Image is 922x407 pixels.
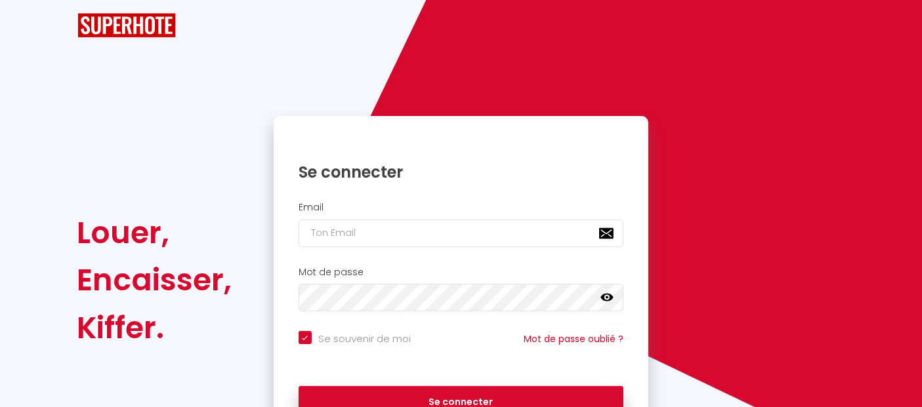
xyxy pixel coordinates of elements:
div: Kiffer. [77,304,232,351]
div: Louer, [77,209,232,256]
h2: Email [299,202,624,213]
input: Ton Email [299,220,624,247]
h2: Mot de passe [299,267,624,278]
img: SuperHote logo [77,13,176,37]
div: Encaisser, [77,256,232,303]
a: Mot de passe oublié ? [524,332,623,345]
h1: Se connecter [299,162,624,182]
